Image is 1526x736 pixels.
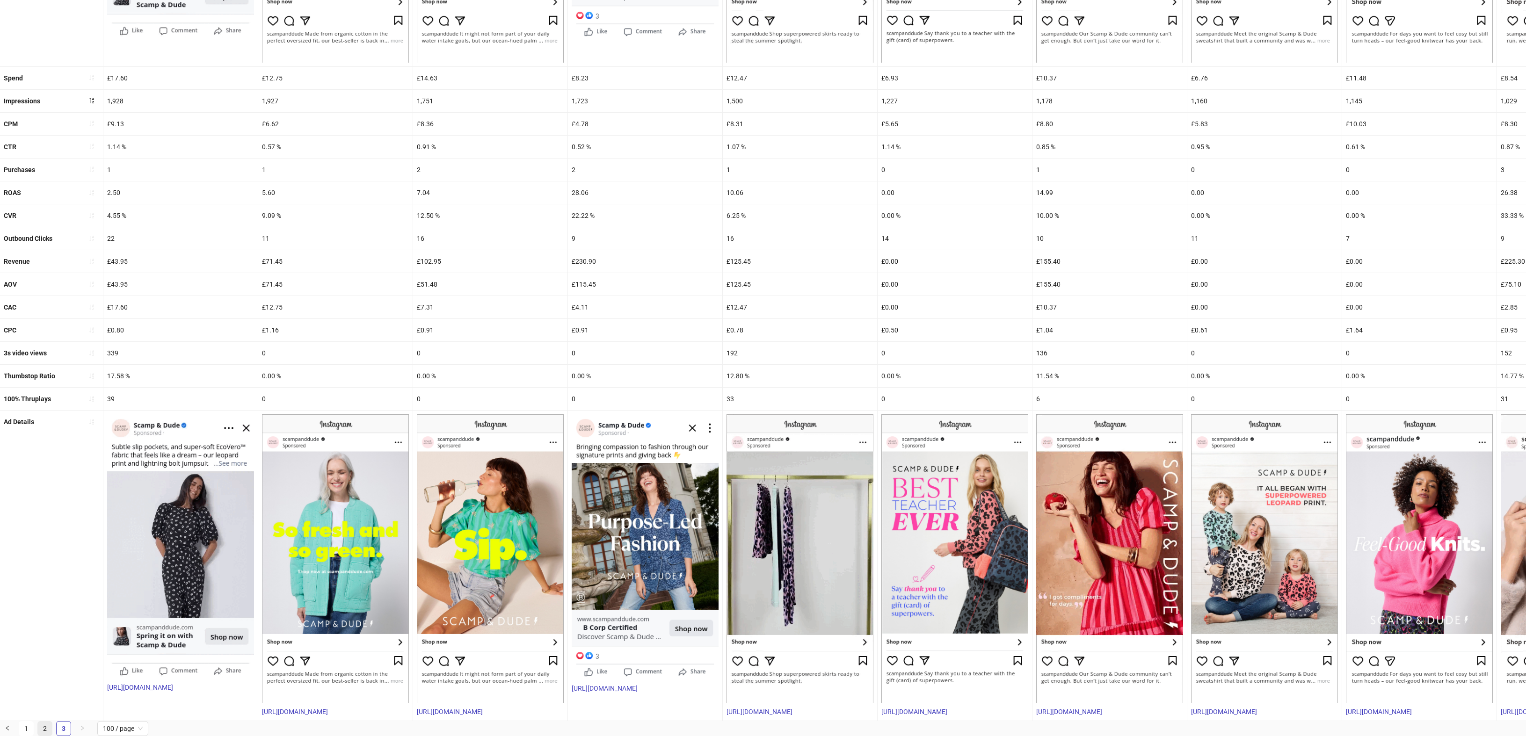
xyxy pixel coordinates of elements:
div: £0.80 [103,319,258,341]
div: 1,160 [1187,90,1342,112]
div: 0 [258,342,413,364]
div: 2.50 [103,181,258,204]
b: CPM [4,120,18,128]
a: [URL][DOMAIN_NAME] [107,684,173,691]
b: 3s video views [4,349,47,357]
div: 10.00 % [1032,204,1187,227]
div: £155.40 [1032,273,1187,296]
div: £8.36 [413,113,567,135]
div: 0.00 % [1187,204,1342,227]
div: £9.13 [103,113,258,135]
div: £0.00 [1342,296,1497,318]
img: Screenshot 120221529788940005 [1191,414,1338,703]
div: £8.23 [568,67,722,89]
div: Page Size [97,721,148,736]
img: Screenshot 120229117933900005 [881,414,1028,703]
div: 14.99 [1032,181,1187,204]
div: 0 [1187,342,1342,364]
div: 0 [1342,159,1497,181]
div: £17.60 [103,67,258,89]
span: sort-ascending [88,258,95,265]
div: 16 [723,227,877,250]
div: 0.00 % [1187,365,1342,387]
div: 6 [1032,388,1187,410]
div: 0.57 % [258,136,413,158]
div: £0.00 [878,273,1032,296]
div: £230.90 [568,250,722,273]
div: £43.95 [103,273,258,296]
div: 0 [878,159,1032,181]
div: £10.03 [1342,113,1497,135]
div: 0 [1342,342,1497,364]
a: [URL][DOMAIN_NAME] [572,685,638,692]
div: £12.47 [723,67,877,89]
a: [URL][DOMAIN_NAME] [1346,708,1412,715]
div: £0.00 [1187,296,1342,318]
div: 0 [1342,388,1497,410]
div: £1.64 [1342,319,1497,341]
div: 0.00 % [1342,204,1497,227]
div: 0.85 % [1032,136,1187,158]
button: right [75,721,90,736]
span: sort-ascending [88,373,95,379]
div: £155.40 [1032,250,1187,273]
div: £6.93 [878,67,1032,89]
div: 10 [1032,227,1187,250]
div: £0.00 [1342,273,1497,296]
div: £125.45 [723,250,877,273]
div: £11.48 [1342,67,1497,89]
div: 0.00 % [1342,365,1497,387]
div: £10.37 [1032,67,1187,89]
div: 1,723 [568,90,722,112]
div: 22 [103,227,258,250]
div: 0.00 % [878,204,1032,227]
div: £1.04 [1032,319,1187,341]
div: 22.22 % [568,204,722,227]
div: £51.48 [413,273,567,296]
div: 1 [258,159,413,181]
div: 0.00 % [878,365,1032,387]
a: 3 [57,722,71,736]
b: Purchases [4,166,35,173]
span: sort-ascending [88,212,95,219]
div: £5.65 [878,113,1032,135]
a: [URL][DOMAIN_NAME] [262,708,328,715]
a: [URL][DOMAIN_NAME] [417,708,483,715]
div: 0.91 % [413,136,567,158]
div: 2 [568,159,722,181]
div: £0.00 [878,296,1032,318]
div: £0.00 [1187,250,1342,273]
img: Screenshot 120229693361660005 [1036,414,1183,703]
span: sort-ascending [88,143,95,150]
b: Thumbstop Ratio [4,372,55,380]
span: sort-descending [88,97,95,104]
a: [URL][DOMAIN_NAME] [1191,708,1257,715]
span: sort-ascending [88,327,95,333]
div: 1 [1032,159,1187,181]
div: 1,178 [1032,90,1187,112]
a: [URL][DOMAIN_NAME] [727,708,792,715]
div: 11 [258,227,413,250]
img: Screenshot 120221529788910005 [107,414,254,678]
div: £14.63 [413,67,567,89]
li: 1 [19,721,34,736]
b: Outbound Clicks [4,235,52,242]
span: sort-ascending [88,74,95,81]
span: right [80,725,85,731]
span: sort-ascending [88,166,95,173]
b: CPC [4,326,16,334]
div: 1,500 [723,90,877,112]
div: 7 [1342,227,1497,250]
img: Screenshot 120229693361610005 [727,414,873,703]
div: £1.16 [258,319,413,341]
div: 1,927 [258,90,413,112]
div: £115.45 [568,273,722,296]
div: £8.31 [723,113,877,135]
b: CAC [4,303,16,311]
span: sort-ascending [88,419,95,425]
img: Screenshot 120229693361640005 [417,414,564,703]
div: 4.55 % [103,204,258,227]
b: Impressions [4,97,40,105]
div: 0.95 % [1187,136,1342,158]
div: £0.78 [723,319,877,341]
